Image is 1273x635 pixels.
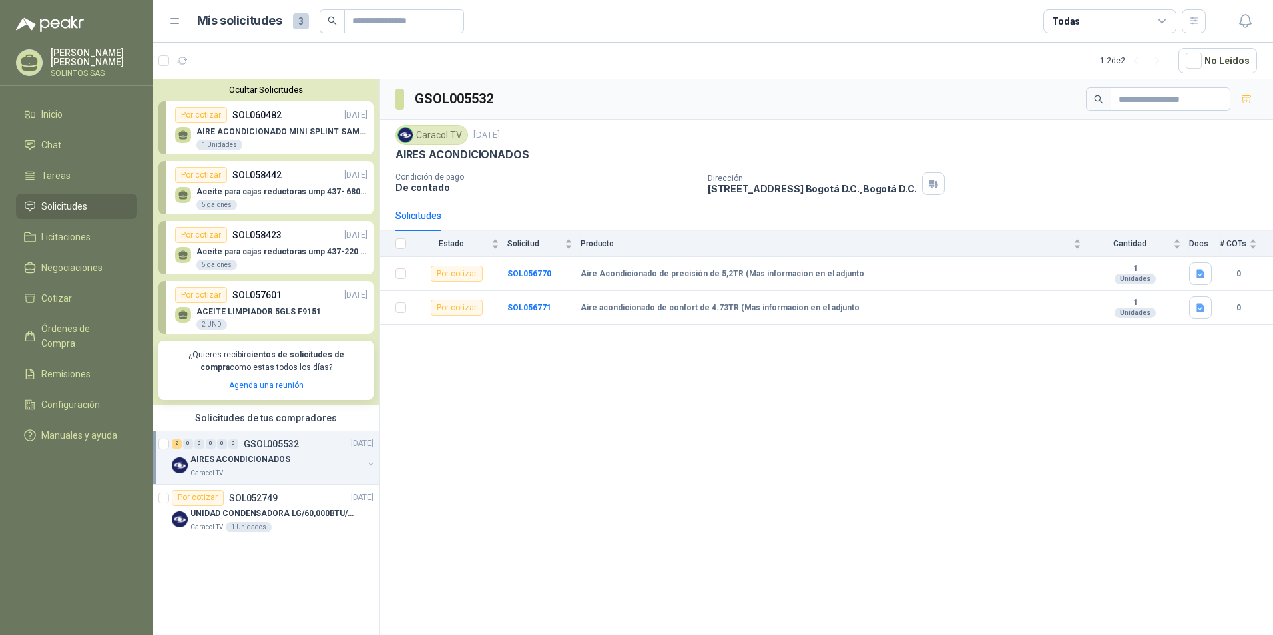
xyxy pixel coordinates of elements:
[16,316,137,356] a: Órdenes de Compra
[431,300,483,316] div: Por cotizar
[1115,274,1156,284] div: Unidades
[41,230,91,244] span: Licitaciones
[1089,264,1181,274] b: 1
[507,303,551,312] a: SOL056771
[395,208,441,223] div: Solicitudes
[41,107,63,122] span: Inicio
[1220,239,1246,248] span: # COTs
[166,349,366,374] p: ¿Quieres recibir como estas todos los días?
[581,303,860,314] b: Aire acondicionado de confort de 4.73TR (Mas informacion en el adjunto
[190,468,223,479] p: Caracol TV
[1220,302,1257,314] b: 0
[415,89,495,109] h3: GSOL005532
[41,428,117,443] span: Manuales y ayuda
[16,286,137,311] a: Cotizar
[232,288,282,302] p: SOL057601
[395,172,697,182] p: Condición de pago
[344,169,368,182] p: [DATE]
[344,289,368,302] p: [DATE]
[1089,239,1170,248] span: Cantidad
[232,228,282,242] p: SOL058423
[1089,231,1189,257] th: Cantidad
[232,168,282,182] p: SOL058442
[228,439,238,449] div: 0
[153,405,379,431] div: Solicitudes de tus compradores
[507,269,551,278] a: SOL056770
[1220,268,1257,280] b: 0
[414,239,489,248] span: Estado
[196,260,237,270] div: 5 galones
[507,231,581,257] th: Solicitud
[16,102,137,127] a: Inicio
[206,439,216,449] div: 0
[41,291,72,306] span: Cotizar
[229,493,278,503] p: SOL052749
[395,125,468,145] div: Caracol TV
[190,507,356,520] p: UNIDAD CONDENSADORA LG/60,000BTU/220V/R410A: I
[708,183,917,194] p: [STREET_ADDRESS] Bogotá D.C. , Bogotá D.C.
[708,174,917,183] p: Dirección
[41,199,87,214] span: Solicitudes
[153,485,379,538] a: Por cotizarSOL052749[DATE] Company LogoUNIDAD CONDENSADORA LG/60,000BTU/220V/R410A: ICaracol TV1 ...
[507,239,562,248] span: Solicitud
[175,107,227,123] div: Por cotizar
[395,182,697,193] p: De contado
[172,490,224,506] div: Por cotizar
[16,132,137,158] a: Chat
[196,247,368,256] p: Aceite para cajas reductoras ump 437-220 5 gal (cuñete de 5 gals)
[158,101,374,154] a: Por cotizarSOL060482[DATE] AIRE ACONDICIONADO MINI SPLINT SAMSUNG1 Unidades
[1115,308,1156,318] div: Unidades
[398,128,413,142] img: Company Logo
[1052,14,1080,29] div: Todas
[172,436,376,479] a: 2 0 0 0 0 0 GSOL005532[DATE] Company LogoAIRES ACONDICIONADOSCaracol TV
[158,281,374,334] a: Por cotizarSOL057601[DATE] ACEITE LIMPIADOR 5GLS F91512 UND
[41,367,91,381] span: Remisiones
[1100,50,1168,71] div: 1 - 2 de 2
[16,255,137,280] a: Negociaciones
[16,392,137,417] a: Configuración
[41,397,100,412] span: Configuración
[351,491,374,504] p: [DATE]
[197,11,282,31] h1: Mis solicitudes
[16,423,137,448] a: Manuales y ayuda
[1178,48,1257,73] button: No Leídos
[158,85,374,95] button: Ocultar Solicitudes
[431,266,483,282] div: Por cotizar
[16,163,137,188] a: Tareas
[194,439,204,449] div: 0
[473,129,500,142] p: [DATE]
[293,13,309,29] span: 3
[1220,231,1273,257] th: # COTs
[351,437,374,450] p: [DATE]
[172,511,188,527] img: Company Logo
[153,79,379,405] div: Ocultar SolicitudesPor cotizarSOL060482[DATE] AIRE ACONDICIONADO MINI SPLINT SAMSUNG1 UnidadesPor...
[41,321,125,351] span: Órdenes de Compra
[51,69,137,77] p: SOLINTOS SAS
[172,439,182,449] div: 2
[196,319,227,330] div: 2 UND
[344,109,368,122] p: [DATE]
[16,361,137,387] a: Remisiones
[226,522,272,532] div: 1 Unidades
[196,140,242,150] div: 1 Unidades
[581,269,864,280] b: Aire Acondicionado de precisión de 5,2TR (Mas informacion en el adjunto
[344,229,368,242] p: [DATE]
[190,522,223,532] p: Caracol TV
[395,148,529,162] p: AIRES ACONDICIONADOS
[196,127,368,136] p: AIRE ACONDICIONADO MINI SPLINT SAMSUNG
[41,260,103,275] span: Negociaciones
[16,224,137,250] a: Licitaciones
[1089,298,1181,308] b: 1
[232,108,282,122] p: SOL060482
[196,187,368,196] p: Aceite para cajas reductoras ump 437- 680 5 gal (cuñete de 5 gals)
[16,194,137,219] a: Solicitudes
[158,221,374,274] a: Por cotizarSOL058423[DATE] Aceite para cajas reductoras ump 437-220 5 gal (cuñete de 5 gals)5 gal...
[217,439,227,449] div: 0
[229,381,304,390] a: Agenda una reunión
[175,287,227,303] div: Por cotizar
[200,350,344,372] b: cientos de solicitudes de compra
[1189,231,1220,257] th: Docs
[183,439,193,449] div: 0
